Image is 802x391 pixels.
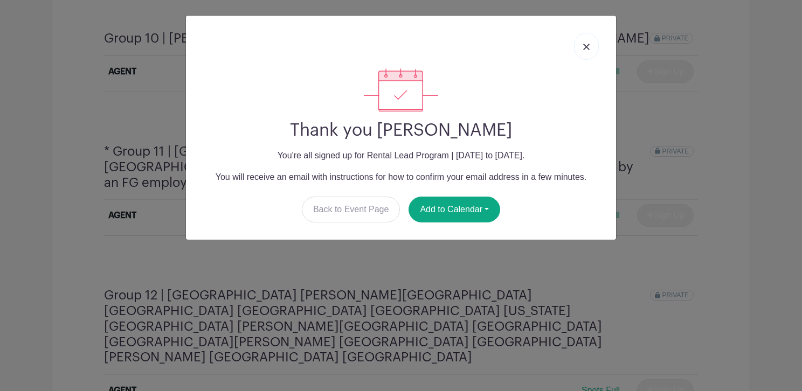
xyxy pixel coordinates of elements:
[364,68,438,111] img: signup_complete-c468d5dda3e2740ee63a24cb0ba0d3ce5d8a4ecd24259e683200fb1569d990c8.svg
[302,197,400,222] a: Back to Event Page
[583,44,590,50] img: close_button-5f87c8562297e5c2d7936805f587ecaba9071eb48480494691a3f1689db116b3.svg
[195,149,607,162] p: You're all signed up for Rental Lead Program | [DATE] to [DATE].
[409,197,500,222] button: Add to Calendar
[195,171,607,184] p: You will receive an email with instructions for how to confirm your email address in a few minutes.
[195,120,607,141] h2: Thank you [PERSON_NAME]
